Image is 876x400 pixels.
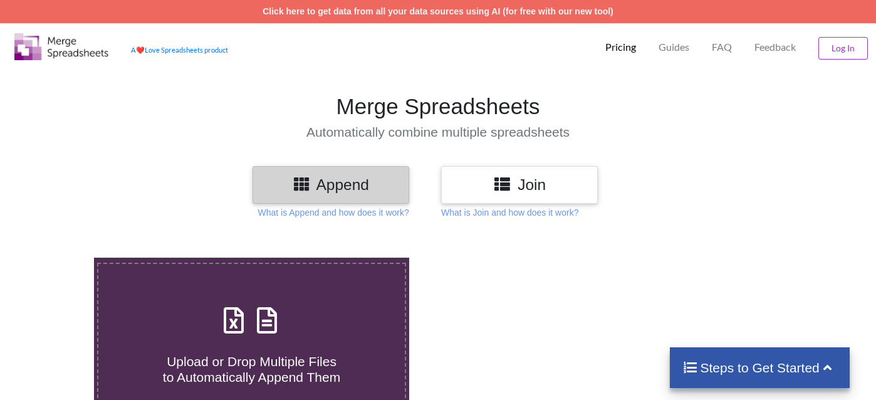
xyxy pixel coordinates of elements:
a: Click here to get data from all your data sources using AI (for free with our new tool) [263,6,613,16]
span: Upload or Drop Multiple Files to Automatically Append Them [163,354,340,384]
p: Guides [659,41,689,54]
img: Logo.png [14,33,108,60]
a: AheartLove Spreadsheets product [131,46,228,54]
h3: Join [451,176,588,194]
p: What is Join and how does it work? [441,206,578,219]
p: What is Append and how does it work? [258,206,409,219]
h3: Append [262,176,400,194]
button: Log In [818,37,868,60]
span: Feedback [754,42,796,52]
span: heart [136,46,145,54]
p: FAQ [712,41,732,54]
p: Pricing [605,41,636,54]
h4: Steps to Get Started [682,360,837,376]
